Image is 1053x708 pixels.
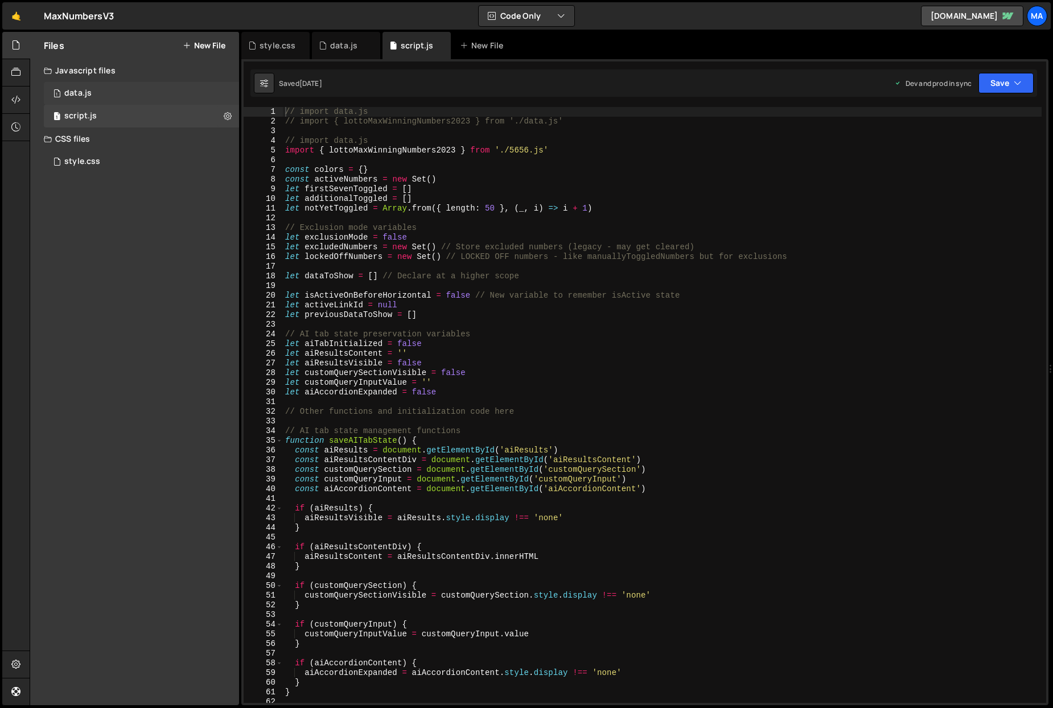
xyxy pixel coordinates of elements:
div: CSS files [30,127,239,150]
div: 56 [244,639,283,649]
div: 36 [244,446,283,455]
div: 14 [244,233,283,242]
div: 46 [244,542,283,552]
div: 41 [244,494,283,504]
div: 53 [244,610,283,620]
div: 10 [244,194,283,204]
div: 47 [244,552,283,562]
div: 6 [244,155,283,165]
div: 8 [244,175,283,184]
div: 23 [244,320,283,330]
div: 5 [244,146,283,155]
div: 42 [244,504,283,513]
div: 51 [244,591,283,600]
div: 40 [244,484,283,494]
div: Saved [279,79,322,88]
div: 30 [244,388,283,397]
div: 52 [244,600,283,610]
div: data.js [330,40,357,51]
div: Dev and prod in sync [894,79,972,88]
div: style.css [64,157,100,167]
div: 48 [244,562,283,571]
span: 1 [54,90,60,99]
div: 26 [244,349,283,359]
button: Save [978,73,1034,93]
button: New File [183,41,225,50]
div: 12 [244,213,283,223]
div: 58 [244,658,283,668]
div: Javascript files [30,59,239,82]
div: 59 [244,668,283,678]
div: 37 [244,455,283,465]
div: script.js [401,40,433,51]
div: 13 [244,223,283,233]
div: style.css [260,40,295,51]
div: 31 [244,397,283,407]
div: 15 [244,242,283,252]
div: 3309/5656.js [44,82,239,105]
div: 25 [244,339,283,349]
div: 21 [244,301,283,310]
div: 4 [244,136,283,146]
div: 45 [244,533,283,542]
div: 33 [244,417,283,426]
div: 22 [244,310,283,320]
div: 38 [244,465,283,475]
div: 16 [244,252,283,262]
span: 1 [54,113,60,122]
div: 1 [244,107,283,117]
div: data.js [64,88,92,98]
div: 54 [244,620,283,629]
div: 44 [244,523,283,533]
div: 2 [244,117,283,126]
div: 49 [244,571,283,581]
a: 🤙 [2,2,30,30]
div: 7 [244,165,283,175]
div: 60 [244,678,283,688]
div: 19 [244,281,283,291]
div: 32 [244,407,283,417]
div: 3 [244,126,283,136]
a: ma [1027,6,1047,26]
div: 29 [244,378,283,388]
div: 43 [244,513,283,523]
div: 39 [244,475,283,484]
div: 50 [244,581,283,591]
div: 9 [244,184,283,194]
div: 11 [244,204,283,213]
div: 24 [244,330,283,339]
div: New File [460,40,508,51]
div: 17 [244,262,283,271]
div: 28 [244,368,283,378]
div: 3309/5657.js [44,105,239,127]
div: 55 [244,629,283,639]
div: 20 [244,291,283,301]
div: 27 [244,359,283,368]
div: MaxNumbersV3 [44,9,114,23]
div: [DATE] [299,79,322,88]
div: 35 [244,436,283,446]
a: [DOMAIN_NAME] [921,6,1023,26]
div: 18 [244,271,283,281]
div: 57 [244,649,283,658]
div: 61 [244,688,283,697]
h2: Files [44,39,64,52]
button: Code Only [479,6,574,26]
div: 62 [244,697,283,707]
div: script.js [64,111,97,121]
div: 34 [244,426,283,436]
div: 3309/6309.css [44,150,239,173]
